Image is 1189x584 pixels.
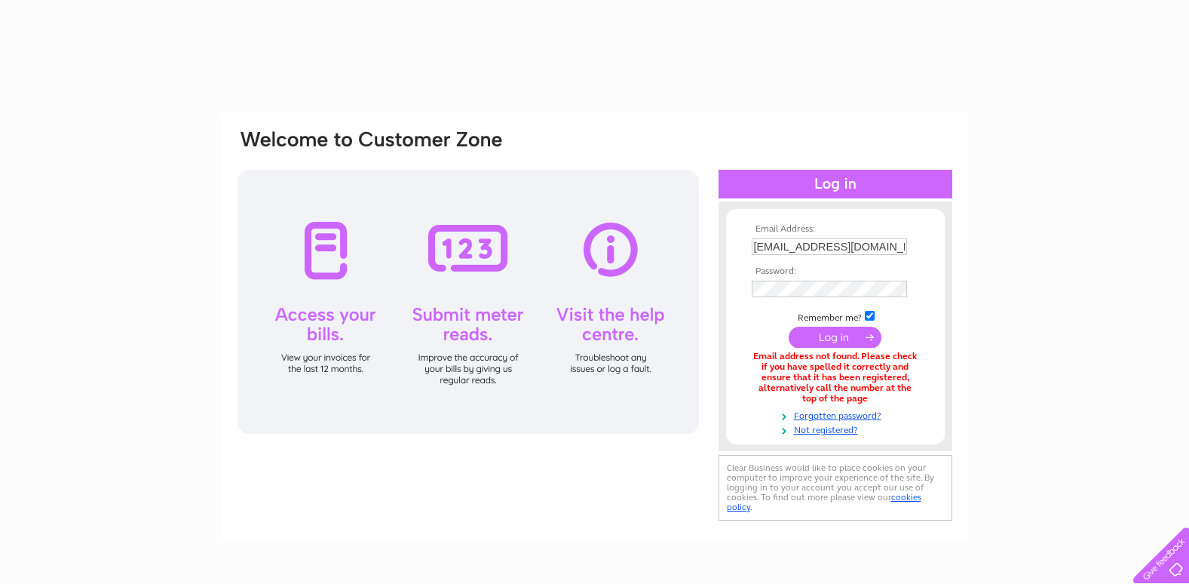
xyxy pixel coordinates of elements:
a: Not registered? [752,422,923,436]
a: cookies policy [727,492,921,512]
div: Clear Business would like to place cookies on your computer to improve your experience of the sit... [719,455,952,521]
div: Email address not found. Please check if you have spelled it correctly and ensure that it has bee... [752,352,919,404]
a: Forgotten password? [752,407,923,422]
input: Submit [789,327,881,348]
td: Remember me? [748,309,923,324]
th: Password: [748,266,923,277]
th: Email Address: [748,224,923,235]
